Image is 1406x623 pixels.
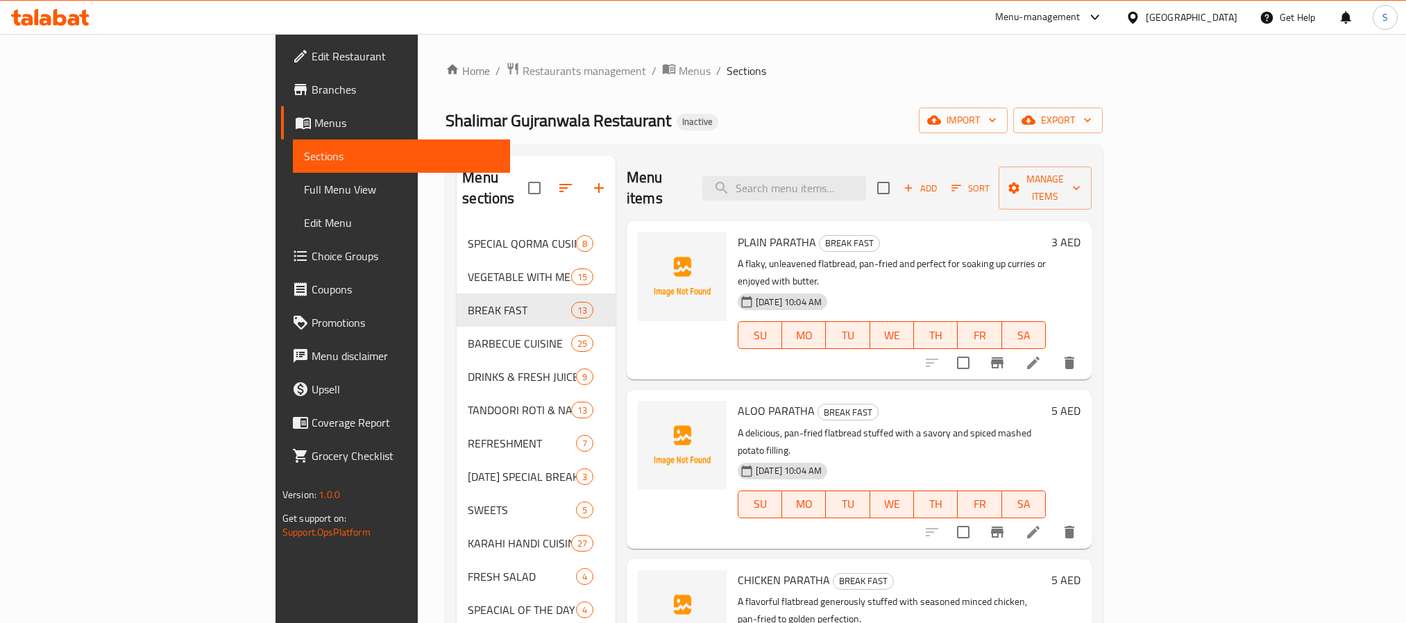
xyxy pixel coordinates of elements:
button: delete [1053,346,1086,379]
button: WE [870,490,914,518]
button: SU [738,490,782,518]
div: items [576,235,593,252]
span: Coverage Report [312,414,499,431]
button: Sort [948,178,993,199]
span: Sort items [942,178,999,199]
span: export [1024,112,1092,129]
a: Grocery Checklist [281,439,510,472]
span: SPECIAL QORMA CUSINE [468,235,576,252]
button: TH [914,321,958,349]
span: TANDOORI ROTI & NAAN [468,402,570,418]
span: 25 [572,337,593,350]
span: Menu disclaimer [312,348,499,364]
button: TH [914,490,958,518]
span: Add [901,180,939,196]
h2: Menu items [627,167,686,209]
li: / [652,62,657,79]
span: SU [744,494,777,514]
h6: 5 AED [1051,401,1081,420]
span: Inactive [677,116,718,128]
a: Branches [281,73,510,106]
a: Edit Menu [293,206,510,239]
li: / [716,62,721,79]
button: SA [1002,490,1046,518]
h6: 5 AED [1051,570,1081,590]
a: Menu disclaimer [281,339,510,373]
button: delete [1053,515,1086,549]
button: FR [958,490,1001,518]
div: items [571,402,593,418]
div: [DATE] SPECIAL BREAK FAST3 [457,460,616,493]
img: PLAIN PARATHA [638,232,727,321]
div: KARAHI HANDI CUISINE27 [457,527,616,560]
p: A delicious, pan-fried flatbread stuffed with a savory and spiced mashed potato filling. [738,425,1046,459]
a: Edit menu item [1025,355,1042,371]
span: ALOO PARATHA [738,400,815,421]
a: Menus [281,106,510,139]
span: Add item [898,178,942,199]
button: SA [1002,321,1046,349]
a: Support.OpsPlatform [282,523,371,541]
img: ALOO PARATHA [638,401,727,490]
span: 7 [577,437,593,450]
span: DRINKS & FRESH JUICE [468,368,576,385]
a: Upsell [281,373,510,406]
span: 9 [577,370,593,384]
span: SWEETS [468,502,576,518]
span: Sort [951,180,990,196]
span: FR [963,494,996,514]
button: MO [782,321,826,349]
span: MO [788,325,820,345]
span: Grocery Checklist [312,447,499,464]
div: BARBECUE CUISINE [468,335,570,352]
span: 3 [577,470,593,484]
span: Sections [304,148,499,164]
span: FR [963,325,996,345]
button: export [1013,108,1103,133]
span: 8 [577,237,593,250]
button: Branch-specific-item [981,515,1014,549]
div: TANDOORI ROTI & NAAN13 [457,393,616,427]
div: items [576,568,593,585]
span: Restaurants management [523,62,646,79]
span: Select to update [949,348,978,377]
div: BARBECUE CUISINE25 [457,327,616,360]
a: Promotions [281,306,510,339]
span: 13 [572,304,593,317]
div: Inactive [677,114,718,130]
button: import [919,108,1008,133]
a: Coupons [281,273,510,306]
div: items [576,601,593,618]
span: TU [831,494,864,514]
div: [GEOGRAPHIC_DATA] [1146,10,1237,25]
span: Select to update [949,518,978,547]
span: BREAK FAST [820,235,879,251]
div: FRESH SALAD4 [457,560,616,593]
span: FRESH SALAD [468,568,576,585]
span: TH [920,325,952,345]
span: 1.0.0 [319,486,340,504]
div: BREAK FAST13 [457,293,616,327]
span: Edit Menu [304,214,499,231]
div: items [571,268,593,285]
a: Edit Restaurant [281,40,510,73]
button: Manage items [999,167,1092,210]
span: SA [1008,494,1040,514]
div: REFRESHMENT [468,435,576,452]
span: KARAHI HANDI CUISINE [468,535,570,552]
div: BREAK FAST [468,302,570,318]
div: SUNDAY SPECIAL BREAK FAST [468,468,576,485]
div: BREAK FAST [819,235,880,252]
span: Manage items [1010,171,1081,205]
span: [DATE] 10:04 AM [750,464,827,477]
span: Select all sections [520,173,549,203]
span: Menus [314,114,499,131]
button: TU [826,490,870,518]
div: BREAK FAST [818,404,879,420]
span: VEGETABLE WITH MEAT [468,268,570,285]
span: Sections [727,62,766,79]
h6: 3 AED [1051,232,1081,252]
